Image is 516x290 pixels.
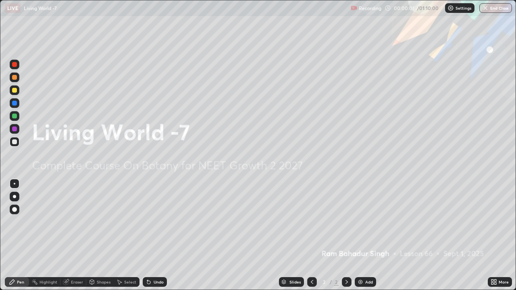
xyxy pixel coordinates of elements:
div: More [499,280,509,284]
div: 2 [320,280,328,284]
div: Eraser [71,280,83,284]
div: Add [365,280,373,284]
div: 2 [334,278,339,286]
img: add-slide-button [357,279,364,285]
img: end-class-cross [482,5,489,11]
div: Shapes [97,280,110,284]
div: Highlight [40,280,57,284]
p: Living World -7 [24,5,57,11]
div: Slides [289,280,301,284]
div: Select [124,280,136,284]
div: / [330,280,332,284]
p: LIVE [7,5,18,11]
img: class-settings-icons [447,5,454,11]
p: Settings [456,6,471,10]
p: Recording [359,5,381,11]
div: Pen [17,280,24,284]
img: recording.375f2c34.svg [351,5,357,11]
div: Undo [154,280,164,284]
button: End Class [479,3,512,13]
